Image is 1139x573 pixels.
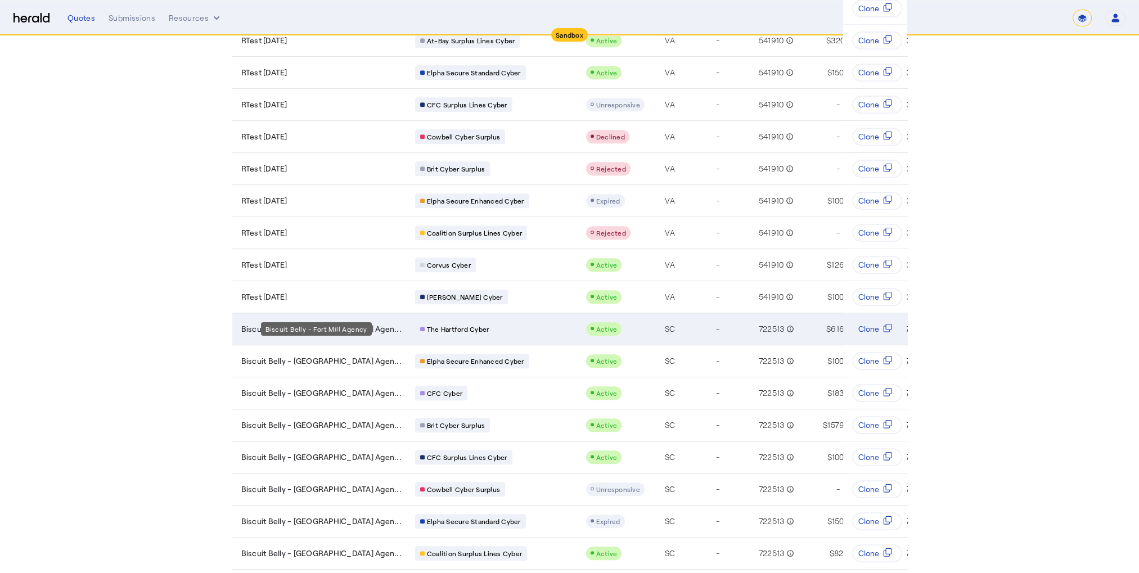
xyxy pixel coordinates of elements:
span: Clone [858,548,879,559]
span: Active [596,69,618,76]
span: Clone [858,355,879,367]
button: Clone [853,64,903,82]
mat-icon: info_outline [784,516,794,527]
span: - [716,323,719,335]
span: 722513 [759,387,785,399]
span: Rejected [596,229,626,237]
mat-icon: info_outline [784,67,794,78]
span: - [716,259,719,270]
span: - [716,355,719,367]
div: Submissions [109,12,155,24]
span: RTest [DATE] [241,259,287,270]
span: Expired [596,517,620,525]
span: Clone [858,323,879,335]
mat-icon: info_outline [784,419,794,431]
span: Clone [858,195,879,206]
button: Clone [853,544,903,562]
span: 541910 [759,67,784,78]
span: - [716,99,719,110]
span: RTest [DATE] [241,291,287,303]
span: RTest [DATE] [241,99,287,110]
span: Biscuit Belly - [GEOGRAPHIC_DATA] Agen... [241,387,402,399]
button: Clone [853,96,903,114]
span: 821 [834,548,847,559]
span: CFC Surplus Lines Cyber [427,100,507,109]
span: 722513 [759,355,785,367]
span: Clone [858,484,879,495]
span: SC [665,484,676,495]
span: 1000 [832,355,849,367]
span: 1579.81 [827,419,853,431]
span: - [716,291,719,303]
span: - [716,387,719,399]
span: VA [665,291,675,303]
span: Expired [596,197,620,205]
span: Cowbell Cyber Surplus [427,485,500,494]
mat-icon: info_outline [784,323,794,335]
mat-icon: info_outline [784,259,794,270]
span: Active [596,37,618,44]
span: SC [665,419,676,431]
span: RTest [DATE] [241,227,287,238]
span: VA [665,195,675,206]
span: - [716,131,719,142]
span: - [716,35,719,46]
span: Active [596,389,618,397]
span: - [836,131,839,142]
button: Clone [853,224,903,242]
button: Clone [853,448,903,466]
span: VA [665,259,675,270]
span: - [716,419,719,431]
span: 541910 [759,195,784,206]
span: 3200 [831,35,849,46]
span: 1000 [832,452,849,463]
span: - [716,516,719,527]
button: Clone [853,416,903,434]
span: Cowbell Cyber Surplus [427,132,500,141]
span: VA [665,163,675,174]
span: Elpha Secure Enhanced Cyber [427,196,524,205]
mat-icon: info_outline [784,355,794,367]
span: - [716,195,719,206]
span: Brit Cyber Surplus [427,164,485,173]
span: 722513 [759,452,785,463]
span: Rejected [596,165,626,173]
button: Clone [853,288,903,306]
span: $ [830,548,834,559]
span: $ [827,387,831,399]
span: 722513 [759,419,785,431]
button: Resources dropdown menu [169,12,222,24]
span: CFC Surplus Lines Cyber [427,453,507,462]
span: Active [596,421,618,429]
img: Herald Logo [13,13,49,24]
span: Clone [858,291,879,303]
span: RTest [DATE] [241,35,287,46]
button: Clone [853,31,903,49]
span: - [716,163,719,174]
mat-icon: info_outline [784,195,794,206]
span: RTest [DATE] [241,163,287,174]
span: Active [596,549,618,557]
span: Clone [858,163,879,174]
mat-icon: info_outline [784,484,794,495]
div: Biscuit Belly - Fort Mill Agency [261,322,372,336]
span: CFC Cyber [427,389,462,398]
span: Biscuit Belly - [GEOGRAPHIC_DATA] Agen... [241,484,402,495]
mat-icon: info_outline [784,35,794,46]
span: Biscuit Belly - [GEOGRAPHIC_DATA] Agen... [241,548,402,559]
span: $ [827,291,831,303]
span: Clone [858,419,879,431]
span: 722513 [759,323,785,335]
button: Clone [853,256,903,274]
span: Clone [858,259,879,270]
span: Elpha Secure Standard Cyber [427,68,521,77]
button: Clone [853,192,903,210]
span: - [716,67,719,78]
span: 722513 [759,548,785,559]
span: $ [827,67,831,78]
button: Clone [853,384,903,402]
span: SC [665,452,676,463]
span: 541910 [759,227,784,238]
button: Clone [853,512,903,530]
span: - [716,484,719,495]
